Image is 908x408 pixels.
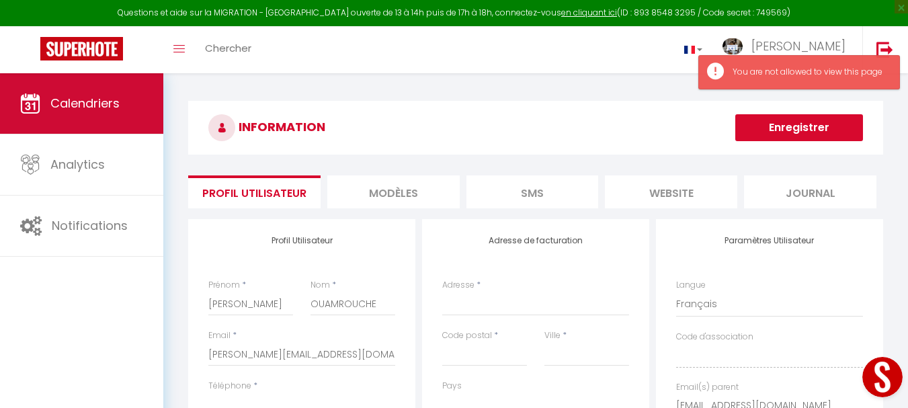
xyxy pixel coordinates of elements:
[676,279,706,292] label: Langue
[205,41,251,55] span: Chercher
[712,26,862,73] a: ... [PERSON_NAME]
[676,331,753,343] label: Code d'association
[50,95,120,112] span: Calendriers
[442,380,462,393] label: Pays
[327,175,460,208] li: MODÈLES
[50,156,105,173] span: Analytics
[311,279,330,292] label: Nom
[605,175,737,208] li: website
[561,7,617,18] a: en cliquant ici
[40,37,123,60] img: Super Booking
[442,279,474,292] label: Adresse
[751,38,845,54] span: [PERSON_NAME]
[208,279,240,292] label: Prénom
[442,236,629,245] h4: Adresse de facturation
[676,236,863,245] h4: Paramètres Utilisateur
[442,329,492,342] label: Code postal
[744,175,876,208] li: Journal
[208,380,251,393] label: Téléphone
[208,236,395,245] h4: Profil Utilisateur
[876,41,893,58] img: logout
[735,114,863,141] button: Enregistrer
[188,101,883,155] h3: INFORMATION
[852,352,908,408] iframe: LiveChat chat widget
[208,329,231,342] label: Email
[195,26,261,73] a: Chercher
[733,66,886,79] div: You are not allowed to view this page
[676,381,739,394] label: Email(s) parent
[52,217,128,234] span: Notifications
[188,175,321,208] li: Profil Utilisateur
[544,329,561,342] label: Ville
[723,38,743,54] img: ...
[466,175,599,208] li: SMS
